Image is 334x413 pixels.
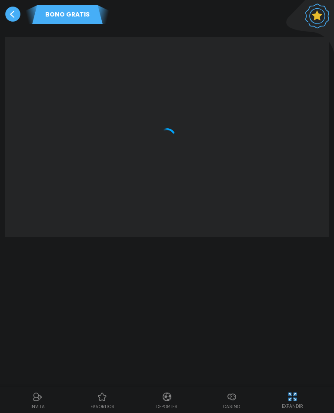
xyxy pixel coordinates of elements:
[287,391,298,402] img: hide
[162,392,172,402] img: Deportes
[135,390,200,410] a: DeportesDeportesDeportes
[156,403,177,410] p: Deportes
[97,392,107,402] img: Casino Favoritos
[199,390,264,410] a: CasinoCasinoCasino
[223,403,240,410] p: Casino
[30,403,45,410] p: INVITA
[282,403,303,410] p: EXPANDIR
[70,390,135,410] a: Casino FavoritosCasino Favoritosfavoritos
[22,10,113,19] p: BONO GRATIS
[5,390,70,410] a: ReferralReferralINVITA
[227,392,237,402] img: Casino
[90,403,114,410] p: favoritos
[32,392,43,402] img: Referral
